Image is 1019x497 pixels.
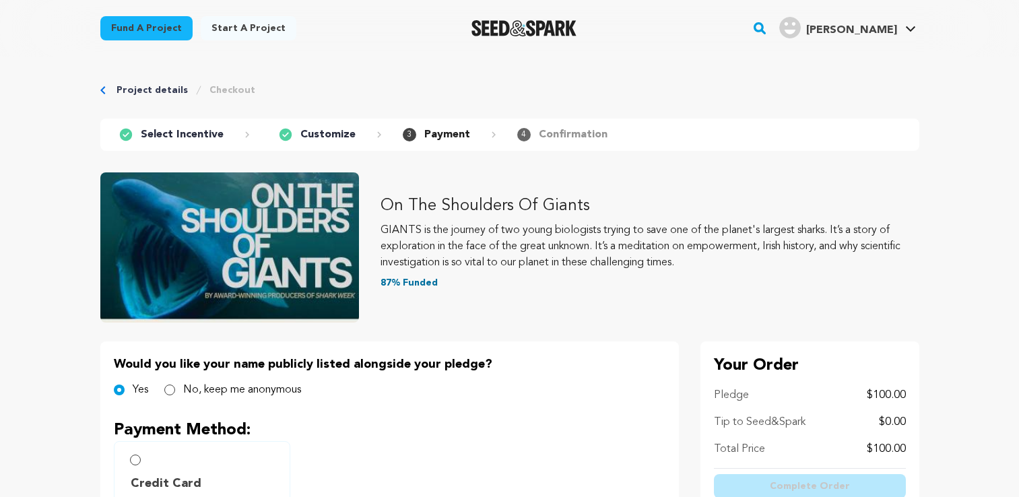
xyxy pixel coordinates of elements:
[381,195,919,217] p: On The Shoulders Of Giants
[424,127,470,143] p: Payment
[777,14,919,38] a: James V.'s Profile
[806,25,897,36] span: [PERSON_NAME]
[714,441,765,457] p: Total Price
[100,84,919,97] div: Breadcrumb
[517,128,531,141] span: 4
[471,20,577,36] img: Seed&Spark Logo Dark Mode
[117,84,188,97] a: Project details
[403,128,416,141] span: 3
[141,127,224,143] p: Select Incentive
[770,479,850,493] span: Complete Order
[183,382,301,398] label: No, keep me anonymous
[879,414,906,430] p: $0.00
[381,222,919,271] p: GIANTS is the journey of two young biologists trying to save one of the planet's largest sharks. ...
[777,14,919,42] span: James V.'s Profile
[714,414,806,430] p: Tip to Seed&Spark
[779,17,801,38] img: user.png
[714,387,749,403] p: Pledge
[539,127,607,143] p: Confirmation
[471,20,577,36] a: Seed&Spark Homepage
[114,420,665,441] p: Payment Method:
[779,17,897,38] div: James V.'s Profile
[114,355,665,374] p: Would you like your name publicly listed alongside your pledge?
[100,172,359,323] img: On The Shoulders Of Giants image
[133,382,148,398] label: Yes
[300,127,356,143] p: Customize
[201,16,296,40] a: Start a project
[381,276,919,290] p: 87% Funded
[867,441,906,457] p: $100.00
[714,355,906,376] p: Your Order
[209,84,255,97] a: Checkout
[131,474,201,493] span: Credit Card
[867,387,906,403] p: $100.00
[100,16,193,40] a: Fund a project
